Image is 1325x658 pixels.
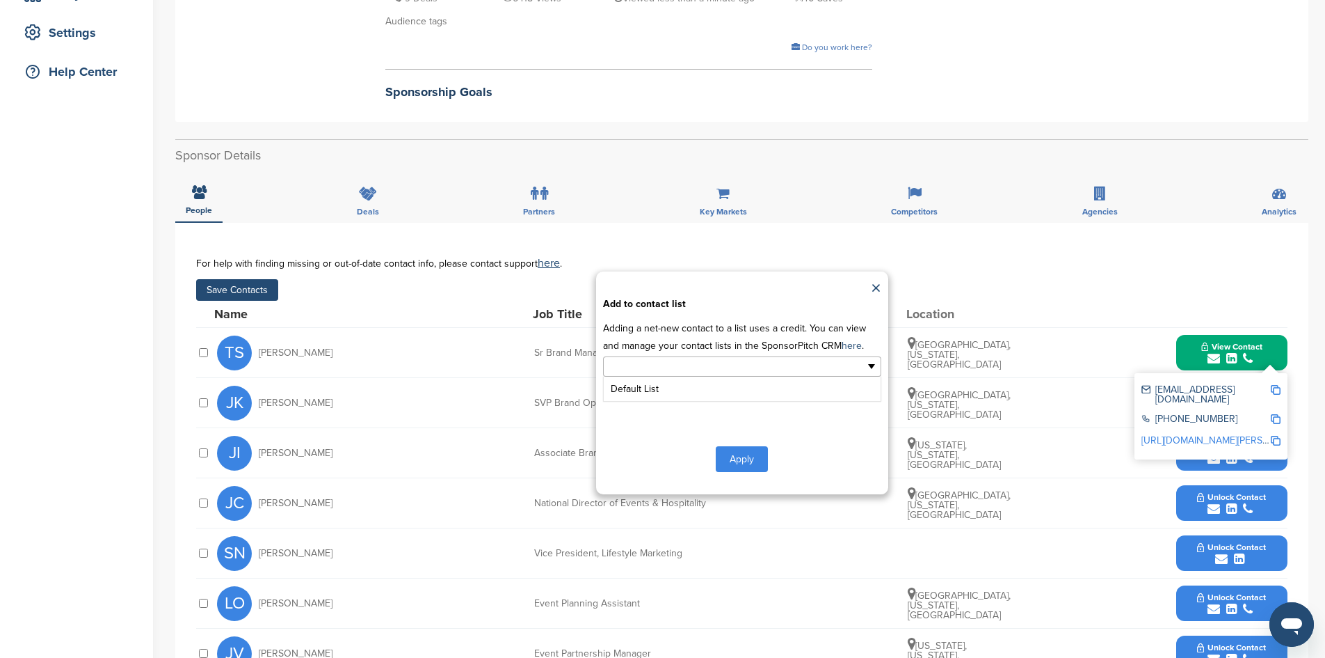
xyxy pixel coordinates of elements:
div: National Director of Events & Hospitality [534,499,743,508]
div: Vice President, Lifestyle Marketing [534,549,743,558]
span: SN [217,536,252,571]
span: Partners [523,207,555,216]
span: Unlock Contact [1197,542,1266,552]
span: Do you work here? [802,42,872,52]
a: here [538,256,560,270]
span: JC [217,486,252,521]
img: Copy [1271,385,1280,395]
a: Do you work here? [792,42,872,52]
span: Analytics [1262,207,1296,216]
span: Unlock Contact [1197,593,1266,602]
span: [PERSON_NAME] [259,499,332,508]
a: here [842,340,862,352]
button: View Contact [1185,332,1279,374]
div: Audience tags [385,14,872,29]
img: Copy [1271,436,1280,446]
a: Settings [14,17,139,49]
span: [PERSON_NAME] [259,599,332,609]
span: Competitors [891,207,938,216]
button: Apply [716,446,768,472]
h2: Sponsorship Goals [385,83,872,102]
span: Unlock Contact [1197,643,1266,652]
div: Help Center [21,59,139,84]
a: [URL][DOMAIN_NAME][PERSON_NAME] [1141,434,1311,446]
span: Unlock Contact [1197,492,1266,502]
a: × [871,279,881,299]
h2: Sponsor Details [175,146,1308,165]
span: Agencies [1082,207,1118,216]
span: View Contact [1201,342,1262,352]
div: Settings [21,20,139,45]
span: [GEOGRAPHIC_DATA], [US_STATE], [GEOGRAPHIC_DATA] [908,489,1011,521]
button: Unlock Contact [1180,533,1283,574]
li: Default List [604,377,881,401]
span: People [186,206,212,214]
button: Unlock Contact [1180,483,1283,524]
div: Add to contact list [603,299,881,309]
a: Help Center [14,56,139,88]
span: Key Markets [700,207,747,216]
iframe: Button to launch messaging window [1269,602,1314,647]
span: JK [217,386,252,421]
img: Copy [1271,414,1280,424]
span: LO [217,586,252,621]
span: TS [217,336,252,370]
div: Event Planning Assistant [534,599,743,609]
div: [EMAIL_ADDRESS][DOMAIN_NAME] [1141,385,1270,405]
div: [PHONE_NUMBER] [1141,414,1270,426]
span: [PERSON_NAME] [259,549,332,558]
span: JI [217,436,252,471]
span: Deals [357,207,379,216]
button: Unlock Contact [1180,583,1283,625]
p: Adding a net-new contact to a list uses a credit. You can view and manage your contact lists in t... [603,320,881,354]
span: [GEOGRAPHIC_DATA], [US_STATE], [GEOGRAPHIC_DATA] [908,590,1011,621]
